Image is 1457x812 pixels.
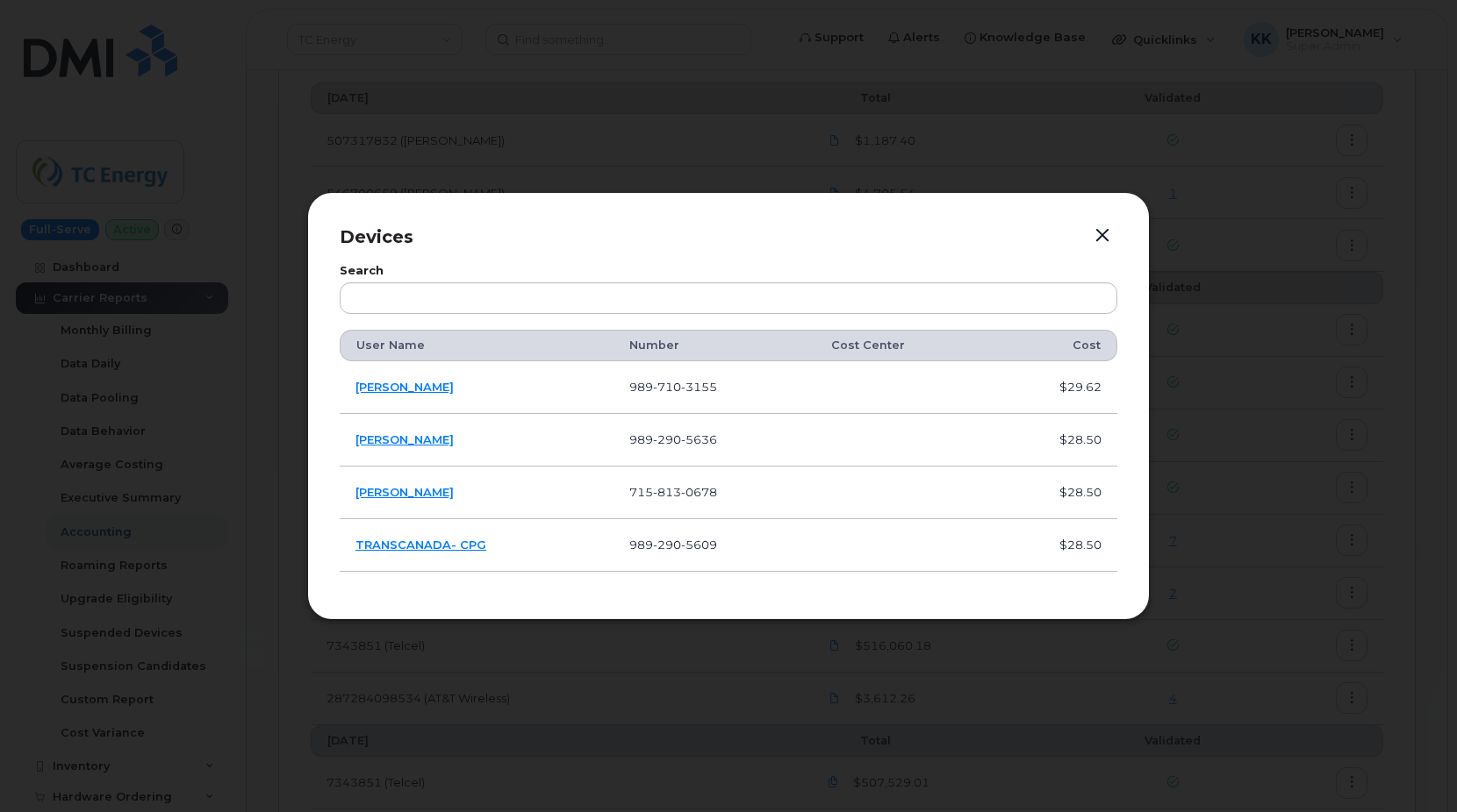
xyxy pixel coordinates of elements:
[629,432,717,446] span: 989
[629,380,717,394] span: 989
[340,266,1117,277] label: Search
[993,330,1117,361] th: Cost
[681,485,717,499] span: 0678
[355,538,486,552] a: TRANSCANADA- CPG
[340,224,1117,250] p: Devices
[629,485,717,499] span: 715
[993,467,1117,519] td: $28.50
[340,330,614,361] th: User Name
[681,538,717,552] span: 5609
[1381,736,1444,799] iframe: Messenger Launcher
[993,414,1117,467] td: $28.50
[993,361,1117,414] td: $29.62
[815,330,994,361] th: Cost Center
[653,432,681,446] span: 290
[355,485,454,499] a: [PERSON_NAME]
[355,380,454,394] a: [PERSON_NAME]
[653,380,681,394] span: 710
[681,380,717,394] span: 3155
[653,538,681,552] span: 290
[629,538,717,552] span: 989
[355,432,454,446] a: [PERSON_NAME]
[614,330,815,361] th: Number
[681,432,717,446] span: 5636
[993,519,1117,572] td: $28.50
[653,485,681,499] span: 813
